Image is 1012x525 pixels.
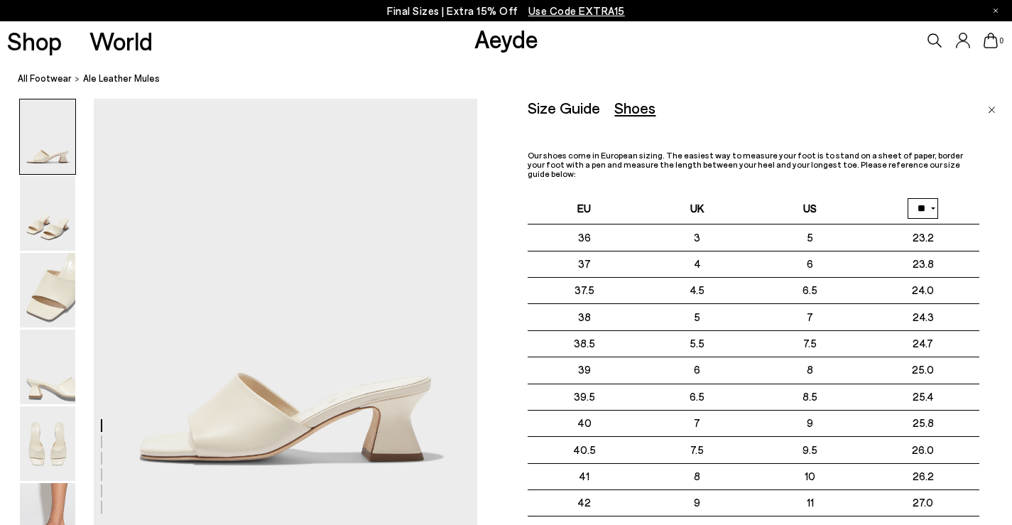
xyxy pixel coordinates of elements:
[866,410,979,436] td: 25.8
[387,2,625,20] p: Final Sizes | Extra 15% Off
[866,304,979,330] td: 24.3
[528,99,600,117] div: Size Guide
[528,151,979,179] p: Our shoes come in European sizing. The easiest way to measure your foot is to stand on a sheet of...
[866,224,979,251] td: 23.2
[866,490,979,516] td: 27.0
[528,304,641,330] td: 38
[866,384,979,410] td: 25.4
[20,253,75,328] img: Ale Leather Mules - Image 3
[641,193,753,224] th: UK
[753,410,866,436] td: 9
[641,304,753,330] td: 5
[641,463,753,489] td: 8
[753,463,866,489] td: 10
[528,437,641,463] td: 40.5
[753,490,866,516] td: 11
[20,330,75,404] img: Ale Leather Mules - Image 4
[866,278,979,304] td: 24.0
[20,406,75,481] img: Ale Leather Mules - Image 5
[528,251,641,277] td: 37
[641,278,753,304] td: 4.5
[614,99,655,117] div: Shoes
[988,99,996,116] a: Close
[753,278,866,304] td: 6.5
[866,330,979,357] td: 24.7
[20,99,75,174] img: Ale Leather Mules - Image 1
[528,384,641,410] td: 39.5
[528,4,625,17] span: Navigate to /collections/ss25-final-sizes
[474,23,538,53] a: Aeyde
[753,384,866,410] td: 8.5
[18,60,1012,99] nav: breadcrumb
[753,330,866,357] td: 7.5
[866,463,979,489] td: 26.2
[866,251,979,277] td: 23.8
[641,490,753,516] td: 9
[753,304,866,330] td: 7
[528,330,641,357] td: 38.5
[753,224,866,251] td: 5
[753,437,866,463] td: 9.5
[18,71,72,86] a: All Footwear
[641,437,753,463] td: 7.5
[528,278,641,304] td: 37.5
[528,410,641,436] td: 40
[528,463,641,489] td: 41
[528,224,641,251] td: 36
[866,357,979,384] td: 25.0
[641,224,753,251] td: 3
[528,490,641,516] td: 42
[641,410,753,436] td: 7
[641,357,753,384] td: 6
[753,357,866,384] td: 8
[753,251,866,277] td: 6
[641,384,753,410] td: 6.5
[528,193,641,224] th: EU
[89,28,153,53] a: World
[20,176,75,251] img: Ale Leather Mules - Image 2
[641,251,753,277] td: 4
[7,28,62,53] a: Shop
[83,71,160,86] span: Ale Leather Mules
[528,357,641,384] td: 39
[866,437,979,463] td: 26.0
[753,193,866,224] th: US
[984,33,998,48] a: 0
[998,37,1005,45] span: 0
[641,330,753,357] td: 5.5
